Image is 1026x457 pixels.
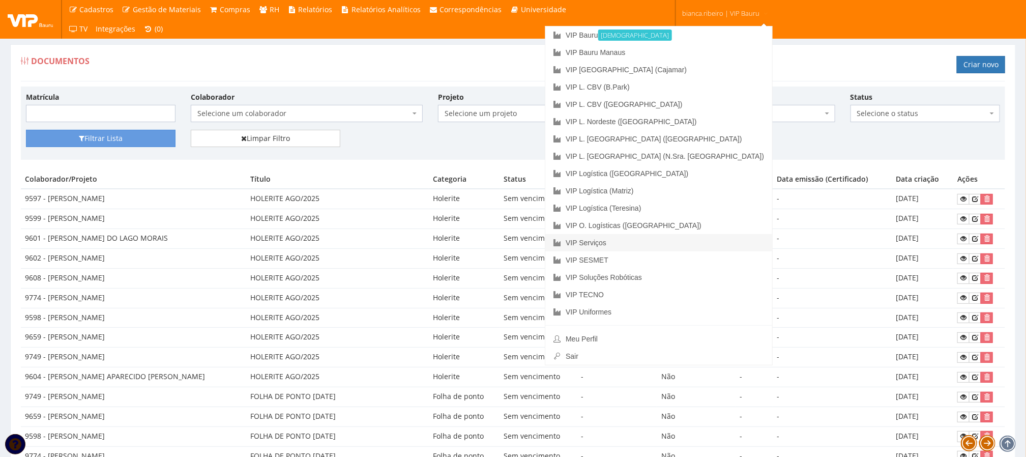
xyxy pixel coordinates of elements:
[500,308,577,328] td: Sem vencimento
[21,170,246,189] th: Colaborador/Projeto
[246,328,429,348] td: HOLERITE AGO/2025
[545,113,772,130] a: VIP L. Nordeste ([GEOGRAPHIC_DATA])
[545,96,772,113] a: VIP L. CBV ([GEOGRAPHIC_DATA])
[26,92,59,102] label: Matrícula
[21,229,246,249] td: 9601 - [PERSON_NAME] DO LAGO MORAIS
[21,209,246,229] td: 9599 - [PERSON_NAME]
[545,348,772,365] a: Sair
[246,209,429,229] td: HOLERITE AGO/2025
[500,407,577,426] td: Sem vencimento
[429,209,500,229] td: Holerite
[429,367,500,387] td: Holerite
[429,268,500,288] td: Holerite
[892,426,953,446] td: [DATE]
[577,407,657,426] td: -
[445,108,657,119] span: Selecione um projeto
[429,170,500,189] th: Categoria
[133,5,201,14] span: Gestão de Materiais
[500,248,577,268] td: Sem vencimento
[191,130,340,147] a: Limpar Filtro
[8,12,53,27] img: logo
[140,19,167,39] a: (0)
[429,348,500,367] td: Holerite
[429,248,500,268] td: Holerite
[577,387,657,407] td: -
[500,348,577,367] td: Sem vencimento
[545,330,772,348] a: Meu Perfil
[429,229,500,249] td: Holerite
[246,407,429,426] td: FOLHA DE PONTO [DATE]
[773,367,892,387] td: -
[440,5,502,14] span: Correspondências
[80,5,114,14] span: Cadastros
[545,217,772,234] a: VIP O. Logísticas ([GEOGRAPHIC_DATA])
[500,189,577,209] td: Sem vencimento
[773,348,892,367] td: -
[892,268,953,288] td: [DATE]
[736,426,773,446] td: -
[545,251,772,269] a: VIP SESMET
[21,387,246,407] td: 9749 - [PERSON_NAME]
[892,308,953,328] td: [DATE]
[246,170,429,189] th: Título
[857,108,987,119] span: Selecione o status
[892,367,953,387] td: [DATE]
[246,426,429,446] td: FOLHA DE PONTO [DATE]
[892,387,953,407] td: [DATE]
[892,170,953,189] th: Data criação
[773,170,892,189] th: Data emissão (Certificado)
[545,286,772,303] a: VIP TECNO
[21,248,246,268] td: 9602 - [PERSON_NAME]
[545,234,772,251] a: VIP Serviços
[92,19,140,39] a: Integrações
[657,387,736,407] td: Não
[65,19,92,39] a: TV
[577,367,657,387] td: -
[892,328,953,348] td: [DATE]
[773,387,892,407] td: -
[773,407,892,426] td: -
[26,130,175,147] button: Filtrar Lista
[429,407,500,426] td: Folha de ponto
[500,328,577,348] td: Sem vencimento
[773,189,892,209] td: -
[500,387,577,407] td: Sem vencimento
[773,209,892,229] td: -
[21,308,246,328] td: 9598 - [PERSON_NAME]
[96,24,136,34] span: Integrações
[773,268,892,288] td: -
[892,229,953,249] td: [DATE]
[500,288,577,308] td: Sem vencimento
[246,268,429,288] td: HOLERITE AGO/2025
[851,92,873,102] label: Status
[521,5,566,14] span: Universidade
[953,170,1005,189] th: Ações
[545,269,772,286] a: VIP Soluções Robóticas
[736,387,773,407] td: -
[545,78,772,96] a: VIP L. CBV (B.Park)
[299,5,333,14] span: Relatórios
[197,108,410,119] span: Selecione um colaborador
[21,426,246,446] td: 9598 - [PERSON_NAME]
[429,308,500,328] td: Holerite
[545,148,772,165] a: VIP L. [GEOGRAPHIC_DATA] (N.Sra. [GEOGRAPHIC_DATA])
[21,328,246,348] td: 9659 - [PERSON_NAME]
[21,268,246,288] td: 9608 - [PERSON_NAME]
[429,426,500,446] td: Folha de ponto
[657,426,736,446] td: Não
[191,92,234,102] label: Colaborador
[500,268,577,288] td: Sem vencimento
[500,170,577,189] th: Status
[892,248,953,268] td: [DATE]
[191,105,423,122] span: Selecione um colaborador
[438,105,670,122] span: Selecione um projeto
[545,199,772,217] a: VIP Logística (Teresina)
[598,30,672,41] small: [DEMOGRAPHIC_DATA]
[545,44,772,61] a: VIP Bauru Manaus
[21,407,246,426] td: 9659 - [PERSON_NAME]
[892,407,953,426] td: [DATE]
[351,5,421,14] span: Relatórios Analíticos
[773,229,892,249] td: -
[773,308,892,328] td: -
[246,189,429,209] td: HOLERITE AGO/2025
